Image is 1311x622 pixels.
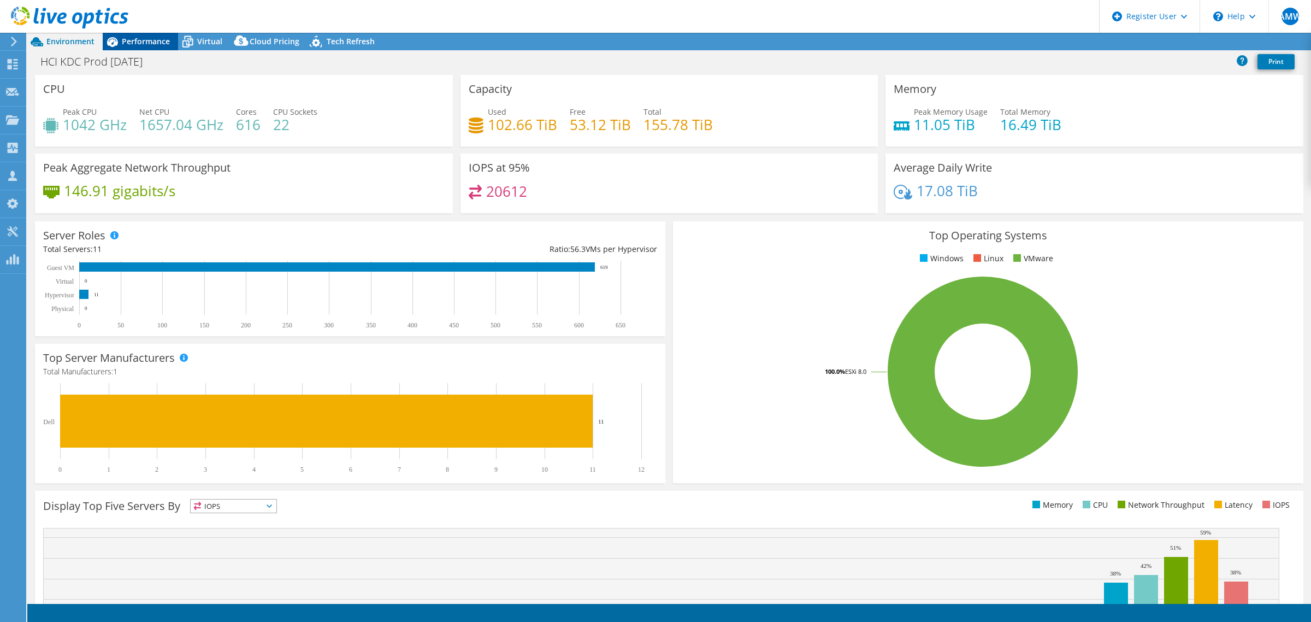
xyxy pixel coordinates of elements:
li: Linux [971,253,1003,265]
li: Latency [1212,499,1253,511]
h4: 155.78 TiB [643,119,713,131]
h4: 11.05 TiB [914,119,988,131]
tspan: ESXi 8.0 [845,367,866,375]
text: 4 [252,466,256,473]
span: Total [643,107,662,117]
h3: Top Operating Systems [681,230,1295,242]
text: 51% [1170,544,1181,551]
span: 1 [113,366,117,377]
span: Performance [122,36,170,46]
text: 0 [85,278,87,284]
text: 1 [107,466,110,473]
h4: 20612 [486,185,527,197]
span: Peak Memory Usage [914,107,988,117]
span: Total Memory [1000,107,1050,117]
svg: \n [1213,11,1223,21]
text: 12 [638,466,645,473]
text: 38% [1110,570,1121,577]
text: 50 [117,321,124,329]
div: Ratio: VMs per Hypervisor [350,243,657,255]
text: 8 [446,466,449,473]
text: 200 [241,321,251,329]
span: 11 [93,244,102,254]
li: IOPS [1260,499,1290,511]
a: Print [1257,54,1295,69]
h1: HCI KDC Prod [DATE] [36,56,160,68]
span: Cores [236,107,257,117]
text: Hypervisor [45,291,74,299]
text: 5 [300,466,304,473]
tspan: 100.0% [825,367,845,375]
span: Environment [46,36,95,46]
text: Guest VM [47,264,74,272]
h4: 1042 GHz [63,119,127,131]
h4: 1657.04 GHz [139,119,223,131]
h4: 102.66 TiB [488,119,557,131]
li: CPU [1080,499,1108,511]
text: 300 [324,321,334,329]
h4: 53.12 TiB [570,119,631,131]
h4: 17.08 TiB [917,185,978,197]
span: AMW [1282,8,1299,25]
text: 500 [491,321,500,329]
text: 550 [532,321,542,329]
span: Cloud Pricing [250,36,299,46]
text: 0 [78,321,81,329]
text: 59% [1200,529,1211,536]
h4: 22 [273,119,317,131]
text: Dell [43,418,55,426]
li: Windows [917,253,964,265]
text: 6 [349,466,352,473]
text: 650 [616,321,625,329]
span: Virtual [197,36,222,46]
text: Virtual [56,278,74,285]
text: 400 [408,321,417,329]
li: Memory [1030,499,1073,511]
div: Total Servers: [43,243,350,255]
h4: 16.49 TiB [1000,119,1061,131]
text: 150 [199,321,209,329]
text: 11 [598,418,604,425]
h3: Top Server Manufacturers [43,352,175,364]
h4: 146.91 gigabits/s [64,185,175,197]
h3: IOPS at 95% [469,162,530,174]
h3: Server Roles [43,230,105,242]
h3: Capacity [469,83,512,95]
text: 619 [600,265,608,270]
span: Peak CPU [63,107,97,117]
h3: Average Daily Write [894,162,992,174]
h3: Peak Aggregate Network Throughput [43,162,231,174]
text: 0 [58,466,62,473]
text: 100 [157,321,167,329]
h4: Total Manufacturers: [43,366,657,378]
span: Used [488,107,506,117]
text: 250 [282,321,292,329]
text: 11 [589,466,596,473]
span: Net CPU [139,107,169,117]
span: CPU Sockets [273,107,317,117]
text: 450 [449,321,459,329]
li: Network Throughput [1115,499,1204,511]
h3: Memory [894,83,936,95]
text: 2 [155,466,158,473]
text: 3 [204,466,207,473]
text: 7 [398,466,401,473]
text: 42% [1141,562,1151,569]
text: 0 [85,306,87,311]
text: Physical [51,305,74,313]
text: 9 [494,466,498,473]
text: 350 [366,321,376,329]
span: Free [570,107,586,117]
text: 11 [94,292,99,297]
text: 10 [541,466,548,473]
h4: 616 [236,119,261,131]
span: 56.3 [570,244,586,254]
span: IOPS [191,500,276,513]
text: 38% [1230,569,1241,576]
h3: CPU [43,83,65,95]
text: 600 [574,321,584,329]
text: 22% [200,602,211,609]
li: VMware [1011,253,1053,265]
span: Tech Refresh [327,36,375,46]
